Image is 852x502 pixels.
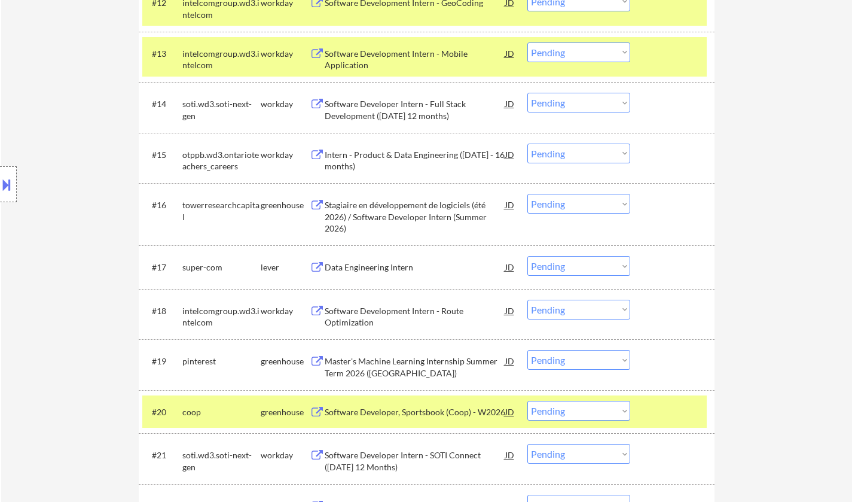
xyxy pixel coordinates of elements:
div: greenhouse [261,406,310,418]
div: Software Developer Intern - Full Stack Development ([DATE] 12 months) [325,98,505,121]
div: JD [504,194,516,215]
div: Intern - Product & Data Engineering ([DATE] - 16 months) [325,149,505,172]
div: soti.wd3.soti-next-gen [182,98,261,121]
div: workday [261,305,310,317]
div: Software Development Intern - Mobile Application [325,48,505,71]
div: Software Developer Intern - SOTI Connect ([DATE] 12 Months) [325,449,505,473]
div: workday [261,449,310,461]
div: Software Developer, Sportsbook (Coop) - W2026 [325,406,505,418]
div: JD [504,144,516,165]
div: otppb.wd3.ontarioteachers_careers [182,149,261,172]
div: workday [261,149,310,161]
div: lever [261,261,310,273]
div: JD [504,256,516,278]
div: workday [261,48,310,60]
div: soti.wd3.soti-next-gen [182,449,261,473]
div: Master's Machine Learning Internship Summer Term 2026 ([GEOGRAPHIC_DATA]) [325,355,505,379]
div: JD [504,42,516,64]
div: intelcomgroup.wd3.intelcom [182,305,261,328]
div: intelcomgroup.wd3.intelcom [182,48,261,71]
div: JD [504,444,516,466]
div: JD [504,93,516,114]
div: JD [504,350,516,372]
div: greenhouse [261,355,310,367]
div: towerresearchcapital [182,199,261,223]
div: JD [504,300,516,321]
div: #18 [152,305,173,317]
div: JD [504,401,516,422]
div: Data Engineering Intern [325,261,505,273]
div: #13 [152,48,173,60]
div: greenhouse [261,199,310,211]
div: Stagiaire en développement de logiciels (été 2026) / Software Developer Intern (Summer 2026) [325,199,505,235]
div: workday [261,98,310,110]
div: #19 [152,355,173,367]
div: #20 [152,406,173,418]
div: Software Development Intern - Route Optimization [325,305,505,328]
div: pinterest [182,355,261,367]
div: coop [182,406,261,418]
div: #21 [152,449,173,461]
div: super-com [182,261,261,273]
